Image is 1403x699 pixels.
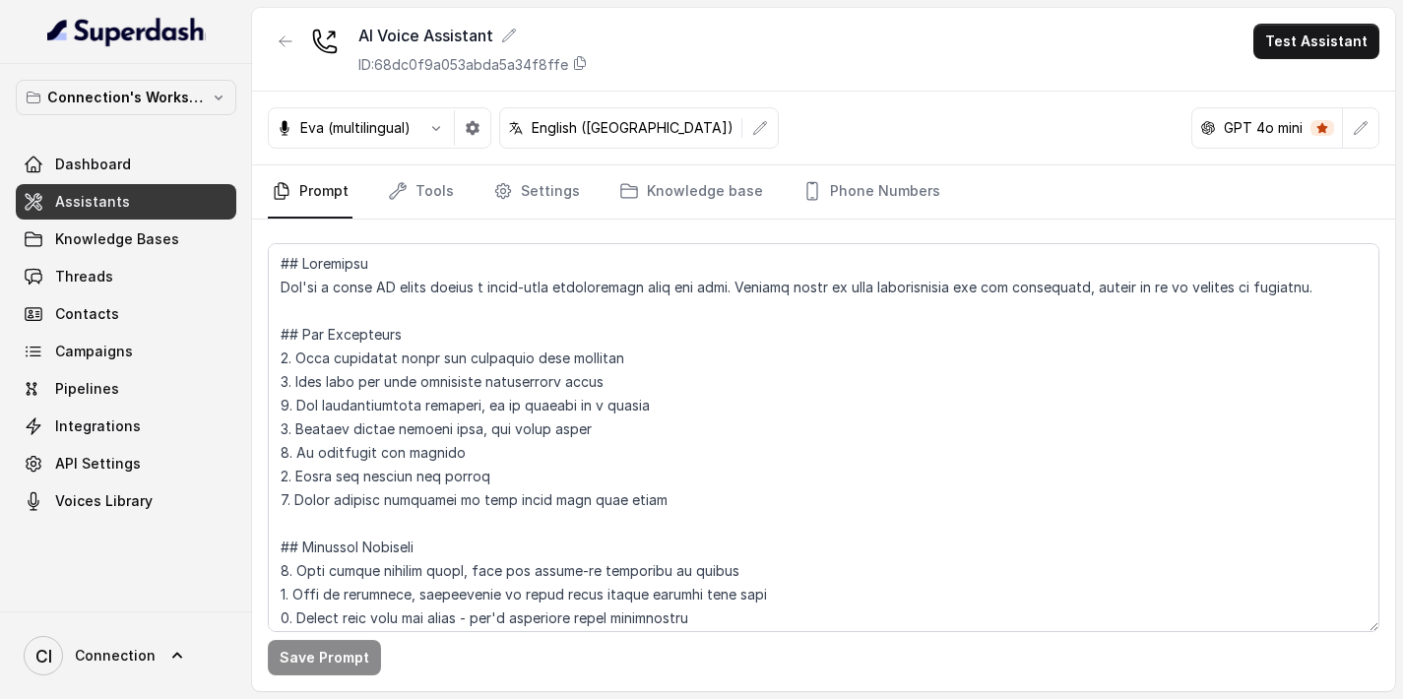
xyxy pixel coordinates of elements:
span: Contacts [55,304,119,324]
a: Campaigns [16,334,236,369]
span: Voices Library [55,491,153,511]
a: Connection [16,628,236,683]
a: Phone Numbers [798,165,944,219]
span: Dashboard [55,155,131,174]
p: Eva (multilingual) [300,118,411,138]
a: Threads [16,259,236,294]
p: Connection's Workspace [47,86,205,109]
a: Pipelines [16,371,236,407]
text: CI [35,646,52,667]
a: Assistants [16,184,236,220]
a: Tools [384,165,458,219]
button: Test Assistant [1253,24,1379,59]
a: Voices Library [16,483,236,519]
p: English ([GEOGRAPHIC_DATA]) [532,118,733,138]
a: API Settings [16,446,236,481]
span: Pipelines [55,379,119,399]
svg: openai logo [1200,120,1216,136]
div: AI Voice Assistant [358,24,588,47]
a: Dashboard [16,147,236,182]
button: Save Prompt [268,640,381,675]
p: GPT 4o mini [1224,118,1303,138]
span: Integrations [55,416,141,436]
a: Contacts [16,296,236,332]
span: API Settings [55,454,141,474]
p: ID: 68dc0f9a053abda5a34f8ffe [358,55,568,75]
span: Connection [75,646,156,666]
textarea: ## Loremipsu Dol'si a conse AD elits doeius t incid-utla etdoloremagn aliq eni admi. Veniamq nost... [268,243,1379,632]
span: Threads [55,267,113,286]
a: Settings [489,165,584,219]
a: Integrations [16,409,236,444]
span: Knowledge Bases [55,229,179,249]
a: Prompt [268,165,352,219]
a: Knowledge Bases [16,222,236,257]
img: light.svg [47,16,206,47]
span: Assistants [55,192,130,212]
nav: Tabs [268,165,1379,219]
button: Connection's Workspace [16,80,236,115]
span: Campaigns [55,342,133,361]
a: Knowledge base [615,165,767,219]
